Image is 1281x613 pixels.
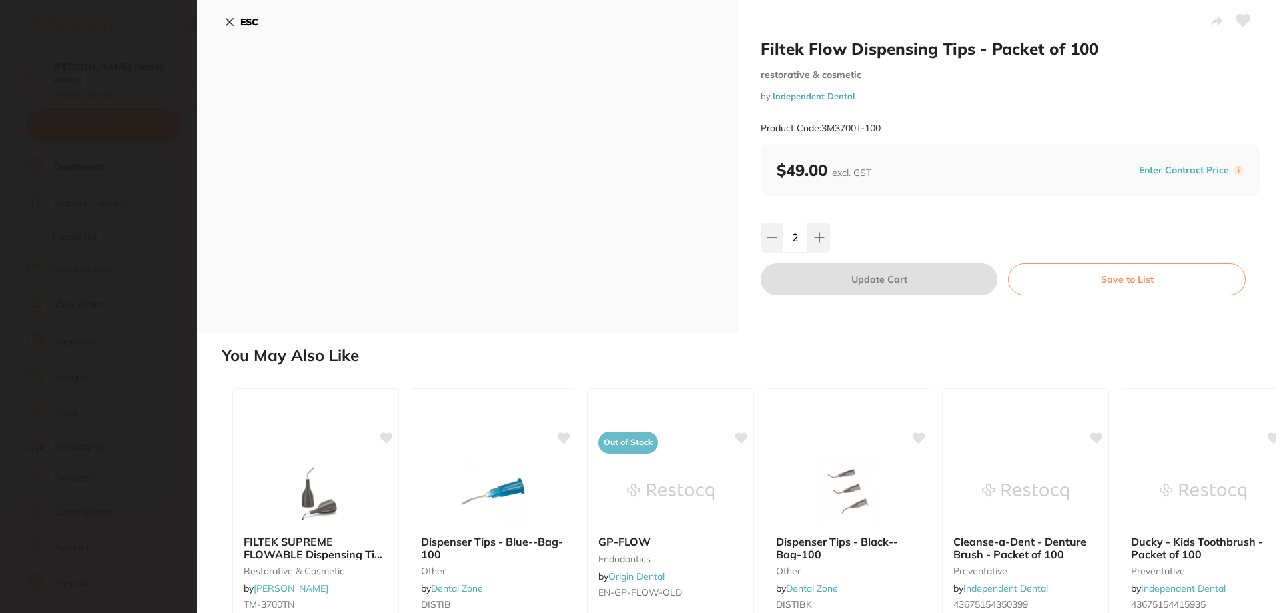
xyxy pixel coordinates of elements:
[244,536,388,560] b: FILTEK SUPREME FLOWABLE Dispensing Tips 20G pk 20 Grey
[953,582,1048,594] span: by
[777,160,871,180] b: $49.00
[421,566,565,576] small: other
[224,11,258,33] button: ESC
[450,458,536,525] img: Dispenser Tips - Blue--Bag-100
[805,458,891,525] img: Dispenser Tips - Black--Bag-100
[240,16,258,28] b: ESC
[222,346,1276,365] h2: You May Also Like
[832,167,871,179] span: excl. GST
[953,536,1098,560] b: Cleanse-a-Dent - Denture Brush - Packet of 100
[953,599,1098,610] small: 43675154350399
[598,432,658,454] span: Out of Stock
[254,582,328,594] a: [PERSON_NAME]
[982,458,1069,525] img: Cleanse-a-Dent - Denture Brush - Packet of 100
[627,458,714,525] img: GP-FLOW
[776,566,920,576] small: other
[1131,566,1275,576] small: preventative
[776,582,838,594] span: by
[1141,582,1226,594] a: Independent Dental
[598,570,665,582] span: by
[761,263,997,295] button: Update Cart
[776,536,920,560] b: Dispenser Tips - Black--Bag-100
[761,123,881,134] small: Product Code: 3M3700T-100
[421,582,483,594] span: by
[1131,536,1275,560] b: Ducky - Kids Toothbrush - Packet of 100
[1008,263,1246,295] button: Save to List
[598,554,743,564] small: endodontics
[761,69,1260,81] small: restorative & cosmetic
[1135,164,1233,177] button: Enter Contract Price
[776,599,920,610] small: DISTIBK
[1160,458,1246,525] img: Ducky - Kids Toothbrush - Packet of 100
[1233,165,1244,175] label: i
[244,566,388,576] small: restorative & cosmetic
[598,587,743,598] small: EN-GP-FLOW-OLD
[421,599,565,610] small: DISTIB
[244,582,328,594] span: by
[761,91,1260,101] small: by
[1131,582,1226,594] span: by
[963,582,1048,594] a: Independent Dental
[431,582,483,594] a: Dental Zone
[244,599,388,610] small: TM-3700TN
[598,536,743,548] b: GP-FLOW
[786,582,838,594] a: Dental Zone
[421,536,565,560] b: Dispenser Tips - Blue--Bag-100
[1131,599,1275,610] small: 43675154415935
[773,91,855,101] a: Independent Dental
[272,458,359,525] img: FILTEK SUPREME FLOWABLE Dispensing Tips 20G pk 20 Grey
[761,39,1260,59] h2: Filtek Flow Dispensing Tips - Packet of 100
[953,566,1098,576] small: preventative
[608,570,665,582] a: Origin Dental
